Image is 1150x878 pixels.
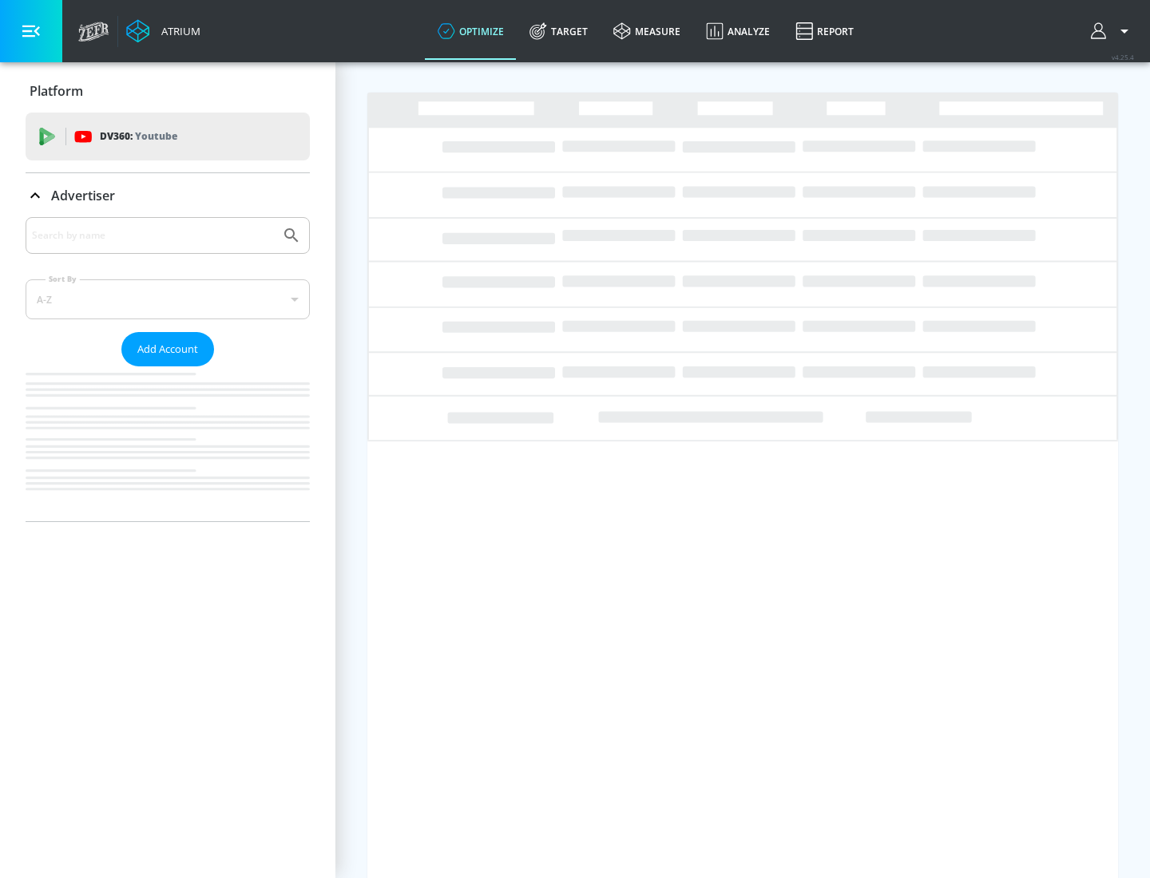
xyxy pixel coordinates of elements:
p: DV360: [100,128,177,145]
a: Atrium [126,19,200,43]
div: Advertiser [26,173,310,218]
div: DV360: Youtube [26,113,310,160]
a: Analyze [693,2,783,60]
a: measure [601,2,693,60]
div: Atrium [155,24,200,38]
label: Sort By [46,274,80,284]
p: Advertiser [51,187,115,204]
span: v 4.25.4 [1112,53,1134,61]
nav: list of Advertiser [26,366,310,521]
p: Platform [30,82,83,100]
a: Report [783,2,866,60]
p: Youtube [135,128,177,144]
a: Target [517,2,601,60]
div: A-Z [26,279,310,319]
a: optimize [425,2,517,60]
span: Add Account [137,340,198,358]
div: Advertiser [26,217,310,521]
input: Search by name [32,225,274,246]
div: Platform [26,69,310,113]
button: Add Account [121,332,214,366]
